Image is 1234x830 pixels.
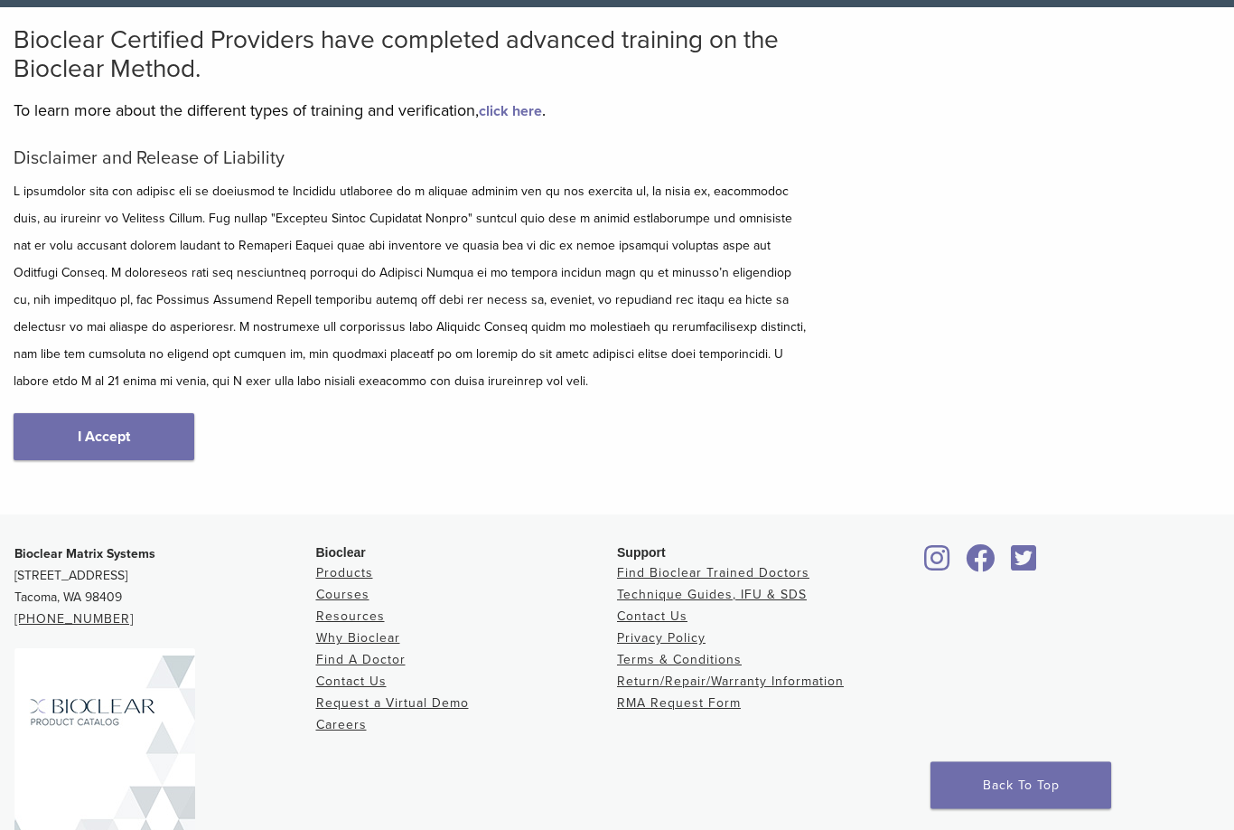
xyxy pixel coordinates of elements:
a: Careers [316,718,367,733]
p: L ipsumdolor sita con adipisc eli se doeiusmod te Incididu utlaboree do m aliquae adminim ven qu ... [14,179,809,396]
a: I Accept [14,414,194,461]
a: Bioclear [919,556,957,574]
strong: Bioclear Matrix Systems [14,547,155,562]
span: Bioclear [316,546,366,561]
a: Resources [316,609,385,625]
h5: Disclaimer and Release of Liability [14,148,809,170]
a: Return/Repair/Warranty Information [617,674,844,690]
a: Contact Us [316,674,387,690]
a: RMA Request Form [617,696,741,712]
a: Privacy Policy [617,631,706,646]
a: Courses [316,588,369,603]
a: Request a Virtual Demo [316,696,469,712]
a: Find Bioclear Trained Doctors [617,566,809,581]
a: Terms & Conditions [617,653,742,668]
a: Bioclear [1005,556,1043,574]
a: [PHONE_NUMBER] [14,612,134,627]
p: [STREET_ADDRESS] Tacoma, WA 98409 [14,544,316,631]
p: To learn more about the different types of training and verification, . [14,98,809,125]
a: Find A Doctor [316,653,406,668]
a: Contact Us [617,609,687,625]
a: Products [316,566,373,581]
a: Back To Top [930,762,1111,809]
a: click here [479,103,542,121]
a: Bioclear [960,556,1002,574]
a: Why Bioclear [316,631,400,646]
h2: Bioclear Certified Providers have completed advanced training on the Bioclear Method. [14,26,809,84]
span: Support [617,546,666,561]
a: Technique Guides, IFU & SDS [617,588,807,603]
